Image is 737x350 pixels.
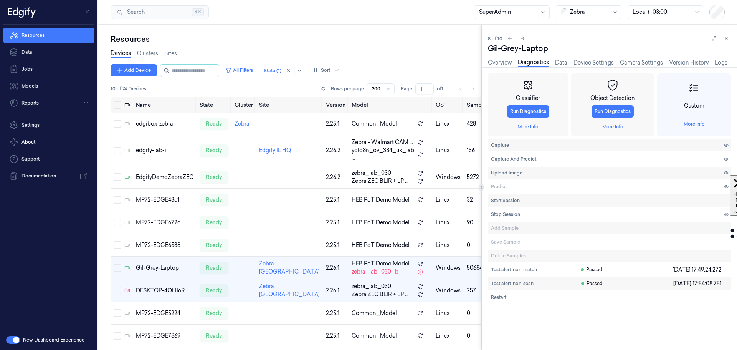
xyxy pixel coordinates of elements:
div: 257 [467,287,489,295]
a: Data [3,45,94,60]
span: Test alert-non-scan [491,280,534,287]
div: Classifier [516,94,540,102]
div: MP72-EDGE5224 [136,309,193,317]
div: 90 [467,219,489,227]
div: 2.25.1 [326,120,345,128]
a: Sites [164,50,177,58]
div: Gil-Grey-Laptop [488,43,731,54]
div: 0 [467,332,489,340]
button: Upload Image [488,167,525,179]
a: Camera Settings [620,59,663,67]
button: Capture [488,139,512,151]
button: Select all [114,101,121,109]
span: Passed [580,266,602,273]
span: Restart [491,294,506,301]
div: Gil-Grey-Laptop [136,264,193,272]
span: Test alert-non-match [491,266,537,273]
span: 8 of 10 [488,35,502,42]
button: Run Diagnostics [507,105,549,118]
a: More Info [684,121,705,128]
a: Version History [669,59,709,67]
button: Capture And Predict [488,153,539,165]
span: Common_Model [352,309,397,317]
button: Run Diagnostics [592,105,634,118]
span: Zebra ZEC BLIR + LP ... [352,177,408,185]
span: Start Session [491,197,520,204]
span: Capture And Predict [491,156,536,163]
span: zebra_lab_030 [352,282,391,290]
nav: pagination [455,83,478,94]
a: Models [3,78,94,94]
a: Diagnostics [518,58,549,67]
button: Select row [114,173,121,181]
th: Model [349,97,433,113]
span: Zebra - Walmart CAM ... [352,138,413,146]
div: ready [200,171,228,183]
a: Device Settings [573,59,614,67]
a: Logs [715,59,727,67]
button: Select row [114,196,121,204]
button: Select row [114,120,121,128]
span: zebra_lab_030_b [352,268,398,276]
button: Select row [114,309,121,317]
div: 32 [467,196,489,204]
p: Rows per page [331,85,364,92]
button: More Info [681,118,708,130]
div: ready [200,307,228,319]
div: 2.25.1 [326,241,345,249]
a: Zebra [235,120,250,127]
div: MP72-EDGE43c1 [136,196,193,204]
button: Toggle Navigation [82,6,94,18]
div: 2.26.2 [326,146,345,154]
span: [DATE] 17:49:24.272 [673,266,722,274]
div: Resources [111,34,481,45]
button: Select row [114,332,121,340]
th: Name [133,97,197,113]
div: ready [200,284,228,297]
div: EdgifyDemoZebraZEC [136,173,193,181]
div: MP72-EDGE6538 [136,241,193,249]
div: 2.25.1 [326,219,345,227]
a: Zebra [GEOGRAPHIC_DATA] [259,260,320,275]
div: ready [200,216,228,229]
button: Start Session [488,194,523,207]
div: 428 [467,120,489,128]
div: DESKTOP-4OLII6R [136,287,193,295]
div: 2.25.1 [326,196,345,204]
p: windows [436,287,461,295]
button: Select row [114,219,121,226]
div: 156 [467,146,489,154]
div: 2.26.1 [326,264,345,272]
div: MP72-EDGE7869 [136,332,193,340]
div: 2.26.2 [326,173,345,181]
a: More Info [517,123,539,130]
span: 10 of 74 Devices [111,85,146,92]
button: Add Device [111,64,157,76]
span: Common_Model [352,120,397,128]
p: linux [436,309,461,317]
span: Zebra ZEC BLIR + LP ... [352,290,408,299]
p: linux [436,120,461,128]
span: HEB PoT Demo Model [352,241,410,249]
th: Site [256,97,323,113]
p: windows [436,173,461,181]
a: Jobs [3,61,94,77]
div: edgify-lab-il [136,146,193,154]
a: More Info [602,123,623,130]
button: Stop Session [488,208,523,221]
button: Test alert-non-scan [488,277,537,290]
a: Edgify IL HQ [259,147,291,154]
p: linux [436,196,461,204]
button: All Filters [222,64,256,76]
span: HEB PoT Demo Model [352,260,410,268]
div: Custom [684,102,704,110]
a: Zebra [GEOGRAPHIC_DATA] [259,283,320,298]
div: ready [200,262,228,274]
a: Resources [3,28,94,43]
button: More Info [514,121,542,133]
div: 50684 [467,264,489,272]
div: ready [200,330,228,342]
div: ready [200,118,228,130]
div: 2.25.1 [326,332,345,340]
div: ready [200,144,228,157]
